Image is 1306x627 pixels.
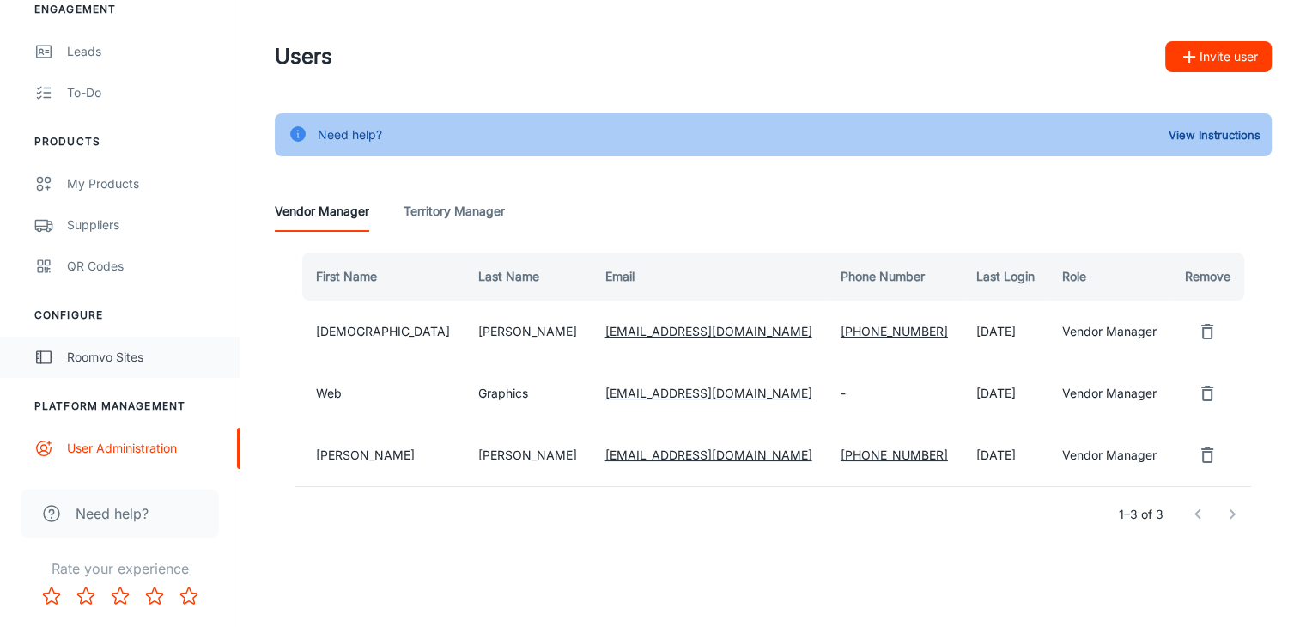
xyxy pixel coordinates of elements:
a: [EMAIL_ADDRESS][DOMAIN_NAME] [605,447,812,462]
a: [PHONE_NUMBER] [841,447,948,462]
th: Email [592,253,827,301]
td: Vendor Manager [1048,301,1171,362]
td: Vendor Manager [1048,424,1171,486]
h1: Users [275,41,332,72]
a: [EMAIL_ADDRESS][DOMAIN_NAME] [605,386,812,400]
a: Vendor Manager [275,191,369,232]
button: Rate 1 star [34,579,69,613]
div: My Products [67,174,222,193]
td: Graphics [465,362,592,424]
a: [PHONE_NUMBER] [841,324,948,338]
td: [PERSON_NAME] [295,424,465,486]
td: [DATE] [962,424,1048,486]
button: Invite user [1165,41,1272,72]
a: [EMAIL_ADDRESS][DOMAIN_NAME] [605,324,812,338]
span: Need help? [76,503,149,524]
td: Web [295,362,465,424]
button: remove user [1190,438,1224,472]
button: Rate 3 star [103,579,137,613]
td: [DATE] [962,362,1048,424]
p: Rate your experience [14,558,226,579]
td: [DEMOGRAPHIC_DATA] [295,301,465,362]
button: remove user [1190,376,1224,411]
div: Leads [67,42,222,61]
div: Need help? [318,119,382,151]
button: Rate 2 star [69,579,103,613]
td: - [827,362,963,424]
td: Vendor Manager [1048,362,1171,424]
td: [PERSON_NAME] [465,301,592,362]
th: Last Name [465,253,592,301]
div: To-do [67,83,222,102]
p: 1–3 of 3 [1119,505,1163,524]
td: [DATE] [962,301,1048,362]
button: Rate 5 star [172,579,206,613]
th: Last Login [962,253,1048,301]
th: First Name [295,253,465,301]
button: remove user [1190,314,1224,349]
th: Role [1048,253,1171,301]
td: [PERSON_NAME] [465,424,592,486]
button: View Instructions [1164,122,1265,148]
div: User Administration [67,439,222,458]
div: Suppliers [67,216,222,234]
div: QR Codes [67,257,222,276]
div: Roomvo Sites [67,348,222,367]
button: Rate 4 star [137,579,172,613]
th: Phone Number [827,253,963,301]
a: Territory Manager [404,191,505,232]
th: Remove [1171,253,1251,301]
